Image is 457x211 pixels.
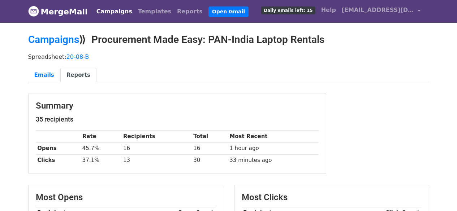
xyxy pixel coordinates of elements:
a: MergeMail [28,4,88,19]
span: Daily emails left: 15 [261,6,315,14]
th: Most Recent [228,131,319,142]
td: 16 [121,142,191,154]
a: Reports [174,4,206,19]
td: 30 [191,154,228,166]
th: Total [191,131,228,142]
a: 20-08-B [66,53,89,60]
h3: Most Opens [36,192,216,203]
h3: Most Clicks [242,192,422,203]
td: 13 [121,154,191,166]
td: 33 minutes ago [228,154,319,166]
th: Opens [36,142,81,154]
p: Spreadsheet: [28,53,429,61]
span: [EMAIL_ADDRESS][DOMAIN_NAME] [342,6,414,14]
h5: 35 recipients [36,115,319,123]
img: MergeMail logo [28,6,39,17]
a: Open Gmail [208,6,249,17]
h3: Summary [36,101,319,111]
a: Daily emails left: 15 [258,3,318,17]
th: Rate [81,131,121,142]
th: Recipients [121,131,191,142]
td: 16 [191,142,228,154]
a: Emails [28,68,60,83]
td: 37.1% [81,154,121,166]
a: Campaigns [94,4,135,19]
a: Campaigns [28,34,79,45]
td: 1 hour ago [228,142,319,154]
iframe: Chat Widget [421,176,457,211]
a: Reports [60,68,96,83]
td: 45.7% [81,142,121,154]
h2: ⟫ Procurement Made Easy: PAN-India Laptop Rentals [28,34,429,46]
a: Help [318,3,339,17]
th: Clicks [36,154,81,166]
a: Templates [135,4,174,19]
a: [EMAIL_ADDRESS][DOMAIN_NAME] [339,3,423,20]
